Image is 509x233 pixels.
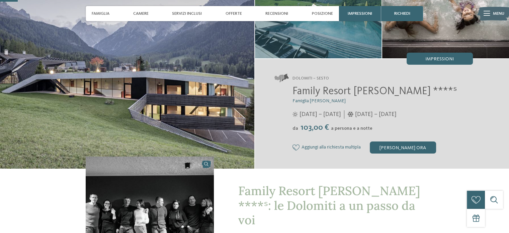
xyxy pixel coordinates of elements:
[265,11,288,16] span: Recensioni
[425,57,454,61] span: Impressioni
[238,183,420,227] span: Family Resort [PERSON_NAME] ****ˢ: le Dolomiti a un passo da voi
[300,110,341,119] span: [DATE] – [DATE]
[226,11,242,16] span: Offerte
[292,126,298,131] span: da
[331,126,372,131] span: a persona e a notte
[348,11,372,16] span: Impressioni
[292,75,329,81] span: Dolomiti – Sesto
[347,112,354,117] i: Orari d'apertura inverno
[133,11,149,16] span: Camere
[355,110,397,119] span: [DATE] – [DATE]
[299,124,330,132] span: 103,00 €
[312,11,333,16] span: Posizione
[370,141,436,154] div: [PERSON_NAME] ora
[92,11,109,16] span: Famiglia
[292,112,298,117] i: Orari d'apertura estate
[292,99,346,103] span: Famiglia [PERSON_NAME]
[394,11,410,16] span: richiedi
[172,11,202,16] span: Servizi inclusi
[292,86,457,97] span: Family Resort [PERSON_NAME] ****ˢ
[302,145,361,150] span: Aggiungi alla richiesta multipla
